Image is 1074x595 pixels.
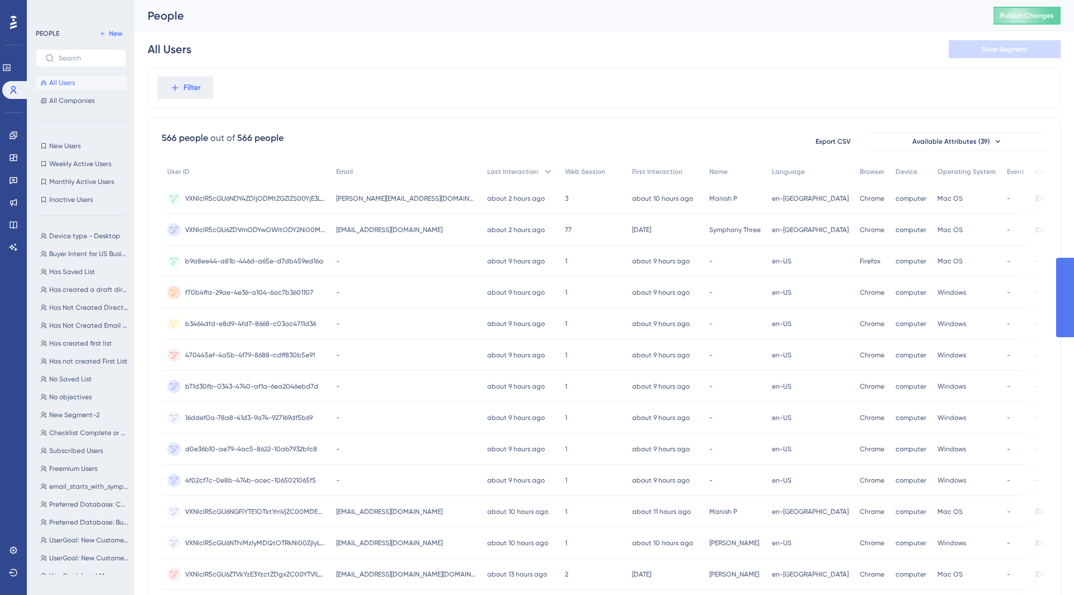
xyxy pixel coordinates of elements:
button: New [95,27,126,40]
span: VXNlclR5cGU6ZTVkYzE3YzctZDgxZC00YTVlLTk0NWMtYTY4NjY5YzQ2MjJm [185,570,325,579]
button: No Saved List [36,372,133,386]
time: about 9 hours ago [487,382,545,390]
span: Chrome [860,570,884,579]
span: [EMAIL_ADDRESS][DOMAIN_NAME] [336,539,442,547]
button: New Users [36,139,126,153]
span: computer [896,445,926,454]
span: - [709,382,713,391]
span: Export CSV [816,137,851,146]
button: Has not created First List [36,355,133,368]
span: en-[GEOGRAPHIC_DATA] [772,507,849,516]
div: All Users [148,41,191,57]
button: Checklist Complete or Dismissed [36,426,133,440]
time: about 9 hours ago [632,289,690,296]
span: Web Session [565,167,605,176]
span: [EMAIL_ADDRESS][DOMAIN_NAME] [336,225,442,234]
time: about 9 hours ago [487,351,545,359]
div: PEOPLE [36,29,59,38]
span: [EMAIL_ADDRESS][DOMAIN_NAME][DOMAIN_NAME] [336,570,476,579]
span: computer [896,288,926,297]
span: - [709,288,713,297]
span: - [1035,445,1039,454]
span: Last Interaction [487,167,538,176]
time: about 9 hours ago [632,382,690,390]
time: [DATE] [632,226,651,234]
button: Has Saved List [36,265,133,278]
span: Buyer Intent for US Business [49,249,129,258]
span: - [709,257,713,266]
span: - [1007,445,1010,454]
span: Chrome [860,351,884,360]
span: [PERSON_NAME][EMAIL_ADDRESS][DOMAIN_NAME] [336,194,476,203]
span: en-[GEOGRAPHIC_DATA] [772,225,849,234]
span: - [336,257,340,266]
button: Preferred Database: Business [36,516,133,529]
span: en-[GEOGRAPHIC_DATA] [772,194,849,203]
span: Chrome [860,413,884,422]
span: d0e36b10-ae79-4ac5-8622-10ab7932bfc8 [185,445,317,454]
span: Event [1007,167,1024,176]
span: en-US [772,413,792,422]
span: Chrome [860,288,884,297]
span: Checklist Complete or Dismissed [49,428,129,437]
span: Manish P [709,507,737,516]
span: - [1035,288,1039,297]
time: about 9 hours ago [487,476,545,484]
time: about 9 hours ago [632,257,690,265]
iframe: UserGuiding AI Assistant Launcher [1027,551,1061,584]
span: 1 [565,413,567,422]
span: - [709,413,713,422]
span: computer [896,476,926,485]
span: computer [896,413,926,422]
button: Monthly Active Users [36,175,126,188]
span: en-US [772,351,792,360]
span: - [336,288,340,297]
button: UserGoal: Lead Management, Campaigns [36,569,133,583]
span: UserGoal: New Customers, Lead Management [49,536,129,545]
button: Subscribed Users [36,444,133,457]
span: Windows [938,351,966,360]
span: Available Attributes (39) [912,137,990,146]
span: - [1035,476,1039,485]
button: Publish Changes [993,7,1061,25]
time: [DATE] [632,570,651,578]
span: Subscribed Users [49,446,103,455]
span: computer [896,570,926,579]
button: Has Not Created Direct Mail Campaign [36,301,133,314]
span: Filter [183,81,201,95]
span: Windows [938,445,966,454]
span: - [336,382,340,391]
span: VXNlclR5cGU6NGFlYTE1OTktYmVjZC00MDE3LTg2ZTItZTgwZTkxNjBlNGI3 [185,507,325,516]
button: Buyer Intent for US Business [36,247,133,261]
span: Chrome [860,225,884,234]
button: UserGoal: New Customers, Lead Management [36,533,133,547]
button: Device type - Desktop [36,229,133,243]
span: - [1007,382,1010,391]
span: VXNlclR5cGU6ZDVmODYwOWItODY2Ni00M2EwLTljMDItNDNhMDZiZjU2Nzc3 [185,225,325,234]
span: New Segment-2 [49,410,100,419]
span: VXNlclR5cGU6NThiMzIyMDQtOTRkNi00ZjIyLWE4ZWQtOWMwMTg4NWI5ODI0 [185,539,325,547]
span: - [1035,382,1039,391]
span: 2 [565,570,568,579]
span: Mac OS [938,570,963,579]
span: All Companies [49,96,95,105]
span: 1 [565,539,567,547]
span: 1 [565,257,567,266]
span: b71d30fb-0343-4740-af1a-6ea2046ebd7d [185,382,318,391]
span: 1 [565,288,567,297]
span: - [336,476,340,485]
span: Chrome [860,445,884,454]
span: en-US [772,445,792,454]
span: Windows [938,476,966,485]
time: about 2 hours ago [487,226,545,234]
button: Export CSV [805,133,861,150]
span: Has created first list [49,339,112,348]
span: - [1007,570,1010,579]
time: about 10 hours ago [487,508,548,516]
span: en-US [772,257,792,266]
span: Chrome [860,194,884,203]
span: Chrome [860,539,884,547]
span: - [336,413,340,422]
span: No Saved List [49,375,92,384]
span: - [1007,413,1010,422]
